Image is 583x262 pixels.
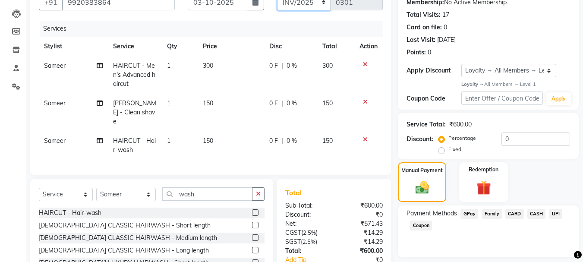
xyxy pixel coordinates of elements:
span: | [281,136,283,145]
div: Points: [407,48,426,57]
img: _cash.svg [411,180,433,195]
span: 150 [322,137,333,145]
span: 0 % [287,99,297,108]
th: Stylist [39,37,108,56]
div: Total: [279,246,334,256]
div: Apply Discount [407,66,461,75]
span: Sameer [44,99,66,107]
div: Total Visits: [407,10,441,19]
span: 2.5% [303,229,316,236]
span: CGST [285,229,301,237]
div: Service Total: [407,120,446,129]
span: Sameer [44,62,66,69]
span: 0 F [269,61,278,70]
span: 0 F [269,136,278,145]
div: Discount: [407,135,433,144]
input: Search or Scan [162,187,252,201]
span: 2.5% [303,238,315,245]
div: ₹571.43 [334,219,389,228]
div: Coupon Code [407,94,461,103]
div: ₹600.00 [334,201,389,210]
div: Last Visit: [407,35,435,44]
div: [DEMOGRAPHIC_DATA] CLASSIC HAIRWASH - Medium length [39,234,217,243]
input: Enter Offer / Coupon Code [461,92,543,105]
div: Services [40,21,389,37]
div: [DATE] [437,35,456,44]
img: _gift.svg [472,179,495,196]
label: Manual Payment [401,167,443,174]
span: | [281,99,283,108]
div: ₹600.00 [449,120,472,129]
div: ( ) [279,228,334,237]
button: Apply [546,92,571,105]
span: UPI [549,209,562,219]
span: 300 [203,62,213,69]
span: 0 % [287,61,297,70]
span: 0 F [269,99,278,108]
div: ₹600.00 [334,246,389,256]
div: Card on file: [407,23,442,32]
span: 150 [203,137,213,145]
div: HAIRCUT - Hair-wash [39,208,101,218]
th: Service [108,37,162,56]
span: [PERSON_NAME] - Clean shave [113,99,156,125]
span: 150 [203,99,213,107]
span: 300 [322,62,333,69]
span: 1 [167,62,170,69]
th: Total [317,37,355,56]
div: 0 [444,23,447,32]
span: HAIRCUT - Hair-wash [113,137,156,154]
div: Sub Total: [279,201,334,210]
div: 17 [442,10,449,19]
div: ( ) [279,237,334,246]
th: Price [198,37,264,56]
div: 0 [428,48,431,57]
span: 0 % [287,136,297,145]
strong: Loyalty → [461,81,484,87]
div: Net: [279,219,334,228]
span: | [281,61,283,70]
label: Redemption [469,166,498,174]
div: Discount: [279,210,334,219]
th: Action [354,37,383,56]
div: All Members → Level 1 [461,81,570,88]
span: Payment Methods [407,209,457,218]
span: Sameer [44,137,66,145]
div: ₹14.29 [334,228,389,237]
span: Family [482,209,502,219]
span: CASH [527,209,546,219]
span: CARD [505,209,524,219]
div: [DEMOGRAPHIC_DATA] CLASSIC HAIRWASH - Long length [39,246,209,255]
div: ₹0 [334,210,389,219]
span: 1 [167,99,170,107]
span: GPay [460,209,478,219]
span: HAIRCUT - Men's Advanced haircut [113,62,155,88]
label: Fixed [448,145,461,153]
th: Disc [264,37,317,56]
span: Total [285,188,305,197]
th: Qty [162,37,198,56]
label: Percentage [448,134,476,142]
span: 1 [167,137,170,145]
span: Coupon [410,221,432,230]
span: 150 [322,99,333,107]
div: [DEMOGRAPHIC_DATA] CLASSIC HAIRWASH - Short length [39,221,211,230]
span: SGST [285,238,301,246]
div: ₹14.29 [334,237,389,246]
